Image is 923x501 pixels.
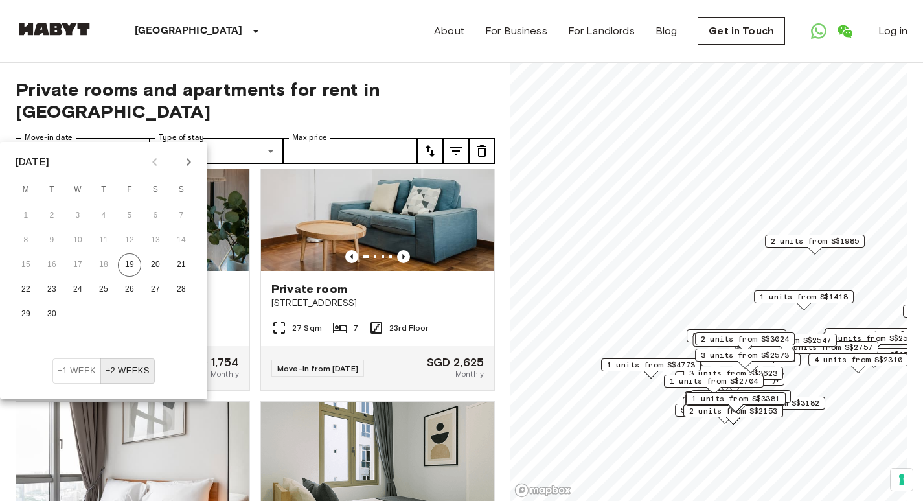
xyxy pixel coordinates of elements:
[683,404,783,425] div: Map marker
[261,115,494,271] img: Marketing picture of unit SG-01-108-001-001
[731,397,819,409] span: 1 units from S$3182
[701,333,789,345] span: 2 units from S$3024
[701,353,801,373] div: Map marker
[771,235,859,247] span: 2 units from S$1985
[675,404,775,424] div: Map marker
[345,250,358,263] button: Previous image
[40,177,63,203] span: Tuesday
[100,358,155,384] button: ±2 weeks
[118,177,141,203] span: Friday
[159,132,204,143] label: Type of stay
[271,297,484,310] span: [STREET_ADDRESS]
[701,349,789,361] span: 3 units from S$2573
[177,151,199,173] button: Next month
[66,278,89,301] button: 24
[144,278,167,301] button: 27
[725,397,825,417] div: Map marker
[14,177,38,203] span: Monday
[692,334,797,354] div: Map marker
[806,18,832,44] a: Open WhatsApp
[689,367,777,379] span: 3 units from S$3623
[16,78,495,122] span: Private rooms and apartments for rent in [GEOGRAPHIC_DATA]
[686,392,786,412] div: Map marker
[52,358,155,384] div: Move In Flexibility
[16,154,49,170] div: [DATE]
[878,23,907,39] a: Log in
[601,358,701,379] div: Map marker
[685,393,785,413] div: Map marker
[779,341,878,361] div: Map marker
[698,17,785,45] a: Get in Touch
[681,404,769,416] span: 5 units from S$1680
[692,330,781,342] span: 3 units from S$1985
[40,278,63,301] button: 23
[417,138,443,164] button: tune
[397,250,410,263] button: Previous image
[170,278,193,301] button: 28
[814,354,902,366] span: 4 units from S$2310
[170,253,193,277] button: 21
[695,332,795,353] div: Map marker
[144,253,167,277] button: 20
[469,138,495,164] button: tune
[185,356,239,368] span: SGD 1,754
[353,322,358,334] span: 7
[277,364,358,373] span: Move-in from [DATE]
[292,132,327,143] label: Max price
[829,332,917,344] span: 1 units from S$2573
[832,18,858,44] a: Open WeChat
[685,392,784,412] div: Map marker
[144,177,167,203] span: Saturday
[765,235,865,255] div: Map marker
[118,278,141,301] button: 26
[14,303,38,326] button: 29
[670,375,758,387] span: 1 units from S$2704
[784,342,872,353] span: 2 units from S$2757
[568,23,635,39] a: For Landlords
[683,397,782,417] div: Map marker
[443,138,469,164] button: tune
[743,334,831,346] span: 1 units from S$2547
[135,23,243,39] p: [GEOGRAPHIC_DATA]
[691,390,791,410] div: Map marker
[692,393,780,404] span: 1 units from S$3381
[40,303,63,326] button: 30
[292,322,322,334] span: 27 Sqm
[737,334,837,354] div: Map marker
[697,391,785,402] span: 1 units from S$4200
[664,375,764,395] div: Map marker
[760,291,848,303] span: 1 units from S$1418
[66,177,89,203] span: Wednesday
[823,332,923,352] div: Map marker
[170,177,193,203] span: Sunday
[514,483,571,498] a: Mapbox logo
[685,373,784,393] div: Map marker
[389,322,429,334] span: 23rd Floor
[118,253,141,277] button: 19
[485,23,547,39] a: For Business
[271,281,347,297] span: Private room
[607,359,695,371] span: 1 units from S$4773
[92,177,115,203] span: Thursday
[683,367,783,387] div: Map marker
[655,23,678,39] a: Blog
[455,368,484,380] span: Monthly
[808,353,908,373] div: Map marker
[211,368,239,380] span: Monthly
[16,23,93,36] img: Habyt
[830,329,923,340] span: 18 units from S$1243
[427,356,484,368] span: SGD 2,625
[754,290,854,310] div: Map marker
[260,115,495,391] a: Marketing picture of unit SG-01-108-001-001Previous imagePrevious imagePrivate room[STREET_ADDRES...
[25,132,73,143] label: Move-in date
[687,329,786,349] div: Map marker
[92,278,115,301] button: 25
[52,358,101,384] button: ±1 week
[891,469,913,491] button: Your consent preferences for tracking technologies
[434,23,464,39] a: About
[14,278,38,301] button: 22
[695,349,795,369] div: Map marker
